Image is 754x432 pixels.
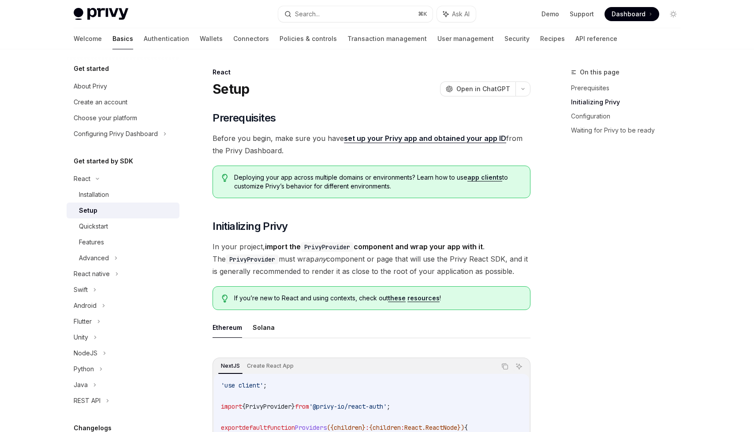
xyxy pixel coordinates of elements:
[499,361,511,372] button: Copy the contents from the code block
[571,123,687,137] a: Waiting for Privy to be ready
[314,255,326,263] em: any
[291,402,295,410] span: }
[265,242,483,251] strong: import the component and wrap your app with it
[540,28,565,49] a: Recipes
[74,28,102,49] a: Welcome
[213,240,530,277] span: In your project, . The must wrap component or page that will use the Privy React SDK, and it is g...
[571,95,687,109] a: Initializing Privy
[233,28,269,49] a: Connectors
[467,174,502,181] a: app clients
[74,348,97,358] div: NodeJS
[112,28,133,49] a: Basics
[426,424,457,432] span: ReactNode
[67,110,179,126] a: Choose your platform
[221,424,242,432] span: export
[79,189,109,200] div: Installation
[278,6,433,22] button: Search...⌘K
[79,221,108,232] div: Quickstart
[74,156,133,166] h5: Get started by SDK
[401,424,404,432] span: :
[437,6,476,22] button: Ask AI
[79,237,104,247] div: Features
[74,81,107,92] div: About Privy
[437,28,494,49] a: User management
[422,424,426,432] span: .
[67,187,179,203] a: Installation
[74,269,110,279] div: React native
[74,316,92,327] div: Flutter
[513,361,525,372] button: Ask AI
[74,8,128,20] img: light logo
[369,424,373,432] span: {
[571,109,687,123] a: Configuration
[74,284,88,295] div: Swift
[213,68,530,77] div: React
[74,63,109,74] h5: Get started
[218,361,243,371] div: NextJS
[144,28,189,49] a: Authentication
[344,134,506,143] a: set up your Privy app and obtained your app ID
[580,67,620,78] span: On this page
[407,294,440,302] a: resources
[74,380,88,390] div: Java
[280,28,337,49] a: Policies & controls
[213,317,242,338] button: Ethereum
[234,294,521,303] span: If you’re new to React and using contexts, check out !
[327,424,334,432] span: ({
[246,402,291,410] span: PrivyProvider
[74,97,127,107] div: Create an account
[213,111,276,125] span: Prerequisites
[301,242,354,252] code: PrivyProvider
[244,361,296,371] div: Create React App
[295,424,327,432] span: Providers
[74,364,94,374] div: Python
[79,205,97,216] div: Setup
[67,218,179,234] a: Quickstart
[457,424,464,432] span: })
[612,10,646,18] span: Dashboard
[456,85,510,93] span: Open in ChatGPT
[452,10,470,18] span: Ask AI
[74,300,97,311] div: Android
[74,332,88,343] div: Unity
[74,113,137,123] div: Choose your platform
[74,129,158,139] div: Configuring Privy Dashboard
[387,402,390,410] span: ;
[362,424,366,432] span: }
[253,317,275,338] button: Solana
[464,424,468,432] span: {
[504,28,530,49] a: Security
[242,402,246,410] span: {
[295,402,309,410] span: from
[263,381,267,389] span: ;
[309,402,387,410] span: '@privy-io/react-auth'
[221,402,242,410] span: import
[404,424,422,432] span: React
[440,81,515,96] button: Open in ChatGPT
[221,381,263,389] span: 'use client'
[571,81,687,95] a: Prerequisites
[347,28,427,49] a: Transaction management
[74,174,90,184] div: React
[366,424,369,432] span: :
[605,7,659,21] a: Dashboard
[200,28,223,49] a: Wallets
[67,203,179,218] a: Setup
[226,255,279,264] code: PrivyProvider
[334,424,362,432] span: children
[242,424,267,432] span: default
[541,10,559,18] a: Demo
[373,424,401,432] span: children
[295,9,320,19] div: Search...
[213,132,530,157] span: Before you begin, make sure you have from the Privy Dashboard.
[388,294,406,302] a: these
[67,234,179,250] a: Features
[213,219,287,233] span: Initializing Privy
[74,395,101,406] div: REST API
[222,295,228,303] svg: Tip
[79,253,109,263] div: Advanced
[67,78,179,94] a: About Privy
[575,28,617,49] a: API reference
[213,81,249,97] h1: Setup
[234,173,521,191] span: Deploying your app across multiple domains or environments? Learn how to use to customize Privy’s...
